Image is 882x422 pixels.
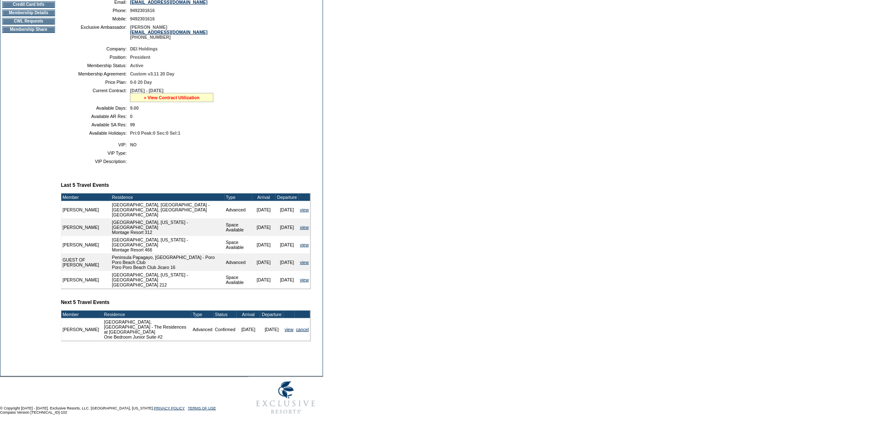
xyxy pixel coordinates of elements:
[130,8,155,13] span: 9492301616
[64,105,127,111] td: Available Days:
[300,242,309,247] a: view
[225,219,252,236] td: Space Available
[2,26,55,33] td: Membership Share
[64,80,127,85] td: Price Plan:
[260,318,283,341] td: [DATE]
[296,327,309,332] a: cancel
[61,254,111,271] td: GUEST OF [PERSON_NAME]
[130,63,143,68] span: Active
[130,55,150,60] span: President
[144,95,200,100] a: » View Contract Utilization
[260,311,283,318] td: Departure
[61,271,111,289] td: [PERSON_NAME]
[276,193,299,201] td: Departure
[111,201,225,219] td: [GEOGRAPHIC_DATA], [GEOGRAPHIC_DATA] - [GEOGRAPHIC_DATA], [GEOGRAPHIC_DATA] [GEOGRAPHIC_DATA]
[130,80,152,85] span: 0-0 20 Day
[64,131,127,136] td: Available Holidays:
[285,327,293,332] a: view
[252,201,276,219] td: [DATE]
[276,254,299,271] td: [DATE]
[237,318,260,341] td: [DATE]
[300,207,309,212] a: view
[130,105,139,111] span: 9.00
[130,88,163,93] span: [DATE] - [DATE]
[61,236,111,254] td: [PERSON_NAME]
[225,254,252,271] td: Advanced
[2,10,55,16] td: Membership Details
[130,114,133,119] span: 0
[130,16,155,21] span: 9492301616
[154,406,185,410] a: PRIVACY POLICY
[111,219,225,236] td: [GEOGRAPHIC_DATA], [US_STATE] - [GEOGRAPHIC_DATA] Montage Resort 312
[64,142,127,147] td: VIP:
[252,193,276,201] td: Arrival
[103,311,192,318] td: Residence
[111,193,225,201] td: Residence
[237,311,260,318] td: Arrival
[130,25,208,40] span: [PERSON_NAME] [PHONE_NUMBER]
[2,18,55,25] td: CWL Requests
[64,151,127,156] td: VIP Type:
[64,16,127,21] td: Mobile:
[130,142,137,147] span: NO
[300,225,309,230] a: view
[61,182,109,188] b: Last 5 Travel Events
[64,71,127,76] td: Membership Agreement:
[103,318,192,341] td: [GEOGRAPHIC_DATA], [GEOGRAPHIC_DATA] - The Residences at [GEOGRAPHIC_DATA] One Bedroom Junior Sui...
[111,254,225,271] td: Peninsula Papagayo, [GEOGRAPHIC_DATA] - Poro Poro Beach Club Poro Poro Beach Club Jicaro 16
[300,260,309,265] a: view
[130,30,208,35] a: [EMAIL_ADDRESS][DOMAIN_NAME]
[191,311,213,318] td: Type
[64,114,127,119] td: Available AR Res:
[276,219,299,236] td: [DATE]
[2,1,55,8] td: Credit Card Info
[225,201,252,219] td: Advanced
[191,318,213,341] td: Advanced
[64,8,127,13] td: Phone:
[188,406,216,410] a: TERMS OF USE
[64,122,127,127] td: Available SA Res:
[130,46,158,51] span: DEI Holdings
[61,219,111,236] td: [PERSON_NAME]
[64,159,127,164] td: VIP Description:
[276,201,299,219] td: [DATE]
[111,236,225,254] td: [GEOGRAPHIC_DATA], [US_STATE] - [GEOGRAPHIC_DATA] Montage Resort 466
[225,193,252,201] td: Type
[61,299,110,305] b: Next 5 Travel Events
[130,122,135,127] span: 99
[276,236,299,254] td: [DATE]
[130,71,175,76] span: Custom v3.11 20 Day
[214,318,237,341] td: Confirmed
[214,311,237,318] td: Status
[61,318,100,341] td: [PERSON_NAME]
[252,254,276,271] td: [DATE]
[61,311,100,318] td: Member
[64,88,127,102] td: Current Contract:
[64,46,127,51] td: Company:
[300,277,309,282] a: view
[130,131,180,136] span: Pri:0 Peak:0 Sec:0 Sel:1
[276,271,299,289] td: [DATE]
[252,219,276,236] td: [DATE]
[64,63,127,68] td: Membership Status:
[248,377,323,419] img: Exclusive Resorts
[111,271,225,289] td: [GEOGRAPHIC_DATA], [US_STATE] - [GEOGRAPHIC_DATA] [GEOGRAPHIC_DATA] 212
[225,271,252,289] td: Space Available
[252,271,276,289] td: [DATE]
[61,201,111,219] td: [PERSON_NAME]
[225,236,252,254] td: Space Available
[64,25,127,40] td: Exclusive Ambassador:
[61,193,111,201] td: Member
[252,236,276,254] td: [DATE]
[64,55,127,60] td: Position:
